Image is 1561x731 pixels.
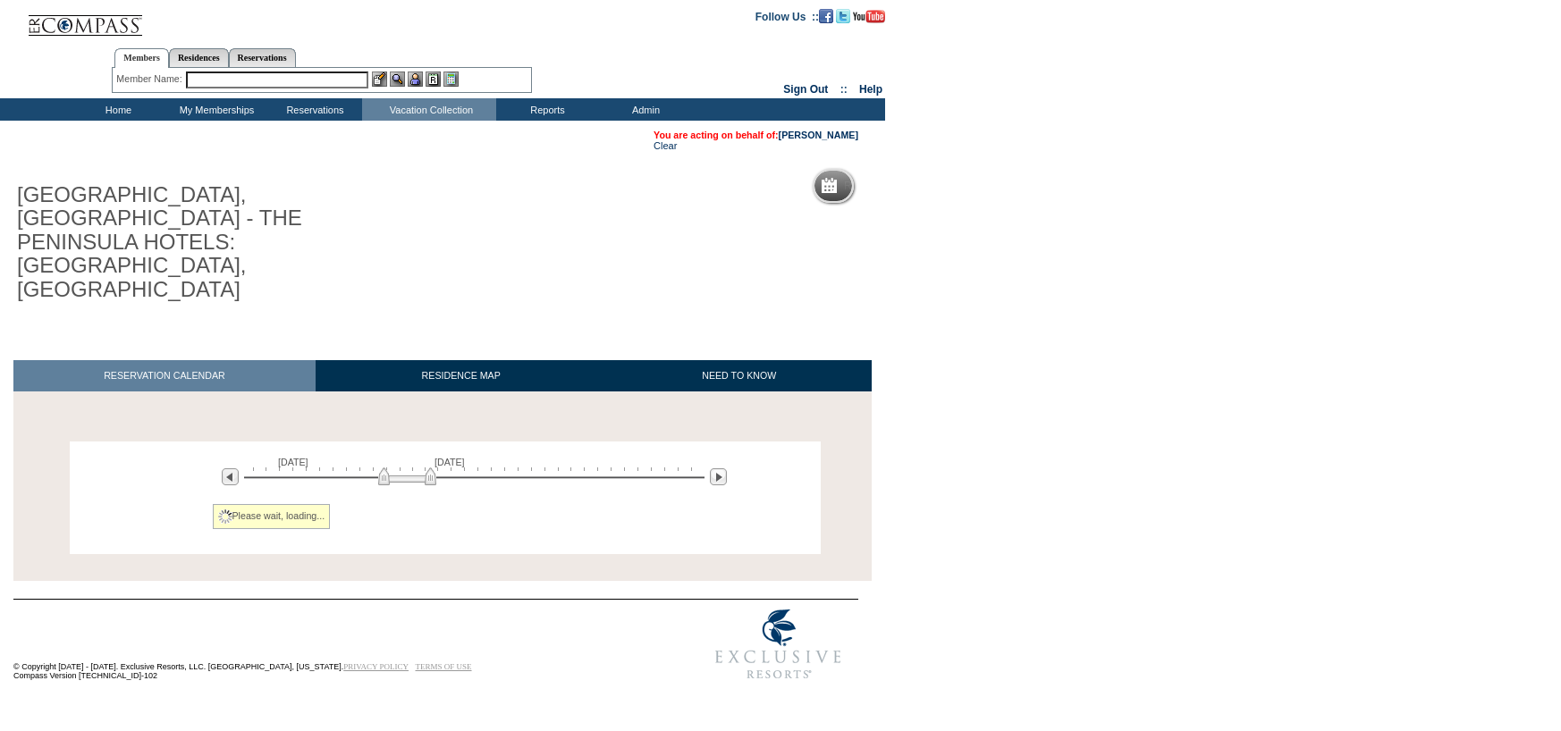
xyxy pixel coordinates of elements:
[496,98,595,121] td: Reports
[710,468,727,485] img: Next
[595,98,693,121] td: Admin
[779,130,858,140] a: [PERSON_NAME]
[316,360,607,391] a: RESIDENCE MAP
[67,98,165,121] td: Home
[840,83,848,96] span: ::
[426,71,441,87] img: Reservations
[654,140,677,151] a: Clear
[408,71,423,87] img: Impersonate
[606,360,872,391] a: NEED TO KNOW
[116,71,185,87] div: Member Name:
[362,98,496,121] td: Vacation Collection
[114,48,169,68] a: Members
[222,468,239,485] img: Previous
[859,83,882,96] a: Help
[836,10,850,21] a: Follow us on Twitter
[853,10,885,21] a: Subscribe to our YouTube Channel
[390,71,405,87] img: View
[13,180,414,305] h1: [GEOGRAPHIC_DATA], [GEOGRAPHIC_DATA] - THE PENINSULA HOTELS: [GEOGRAPHIC_DATA], [GEOGRAPHIC_DATA]
[213,504,331,529] div: Please wait, loading...
[755,9,819,23] td: Follow Us ::
[819,10,833,21] a: Become our fan on Facebook
[416,662,472,671] a: TERMS OF USE
[435,457,465,467] span: [DATE]
[13,360,316,391] a: RESERVATION CALENDAR
[218,509,232,524] img: spinner2.gif
[343,662,409,671] a: PRIVACY POLICY
[844,181,981,192] h5: Reservation Calendar
[783,83,828,96] a: Sign Out
[853,10,885,23] img: Subscribe to our YouTube Channel
[169,48,229,67] a: Residences
[264,98,362,121] td: Reservations
[13,601,639,689] td: © Copyright [DATE] - [DATE]. Exclusive Resorts, LLC. [GEOGRAPHIC_DATA], [US_STATE]. Compass Versi...
[654,130,858,140] span: You are acting on behalf of:
[836,9,850,23] img: Follow us on Twitter
[698,600,858,689] img: Exclusive Resorts
[229,48,296,67] a: Reservations
[819,9,833,23] img: Become our fan on Facebook
[165,98,264,121] td: My Memberships
[278,457,308,467] span: [DATE]
[372,71,387,87] img: b_edit.gif
[443,71,459,87] img: b_calculator.gif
